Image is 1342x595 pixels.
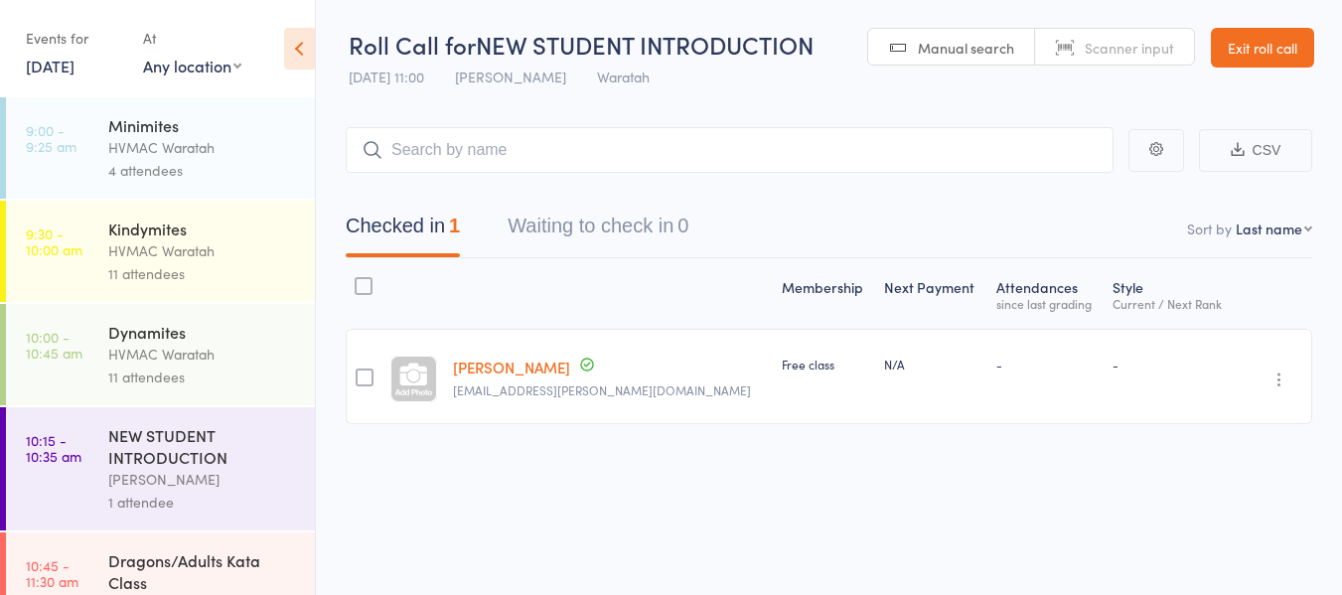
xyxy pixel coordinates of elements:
[1187,219,1232,238] label: Sort by
[349,28,476,61] span: Roll Call for
[508,205,688,257] button: Waiting to check in0
[884,356,979,372] div: N/A
[108,424,298,468] div: NEW STUDENT INTRODUCTION
[26,432,81,464] time: 10:15 - 10:35 am
[26,22,123,55] div: Events for
[108,136,298,159] div: HVMAC Waratah
[26,122,76,154] time: 9:00 - 9:25 am
[455,67,566,86] span: [PERSON_NAME]
[988,267,1106,320] div: Atten­dances
[449,215,460,236] div: 1
[26,225,82,257] time: 9:30 - 10:00 am
[26,329,82,361] time: 10:00 - 10:45 am
[346,205,460,257] button: Checked in1
[108,321,298,343] div: Dynamites
[6,304,315,405] a: 10:00 -10:45 amDynamitesHVMAC Waratah11 attendees
[108,159,298,182] div: 4 attendees
[996,297,1098,310] div: since last grading
[782,356,834,372] span: Free class
[1113,297,1228,310] div: Current / Next Rank
[26,55,75,76] a: [DATE]
[996,356,1098,372] div: -
[6,97,315,199] a: 9:00 -9:25 amMinimitesHVMAC Waratah4 attendees
[597,67,650,86] span: Waratah
[774,267,876,320] div: Membership
[453,357,570,377] a: [PERSON_NAME]
[1211,28,1314,68] a: Exit roll call
[108,239,298,262] div: HVMAC Waratah
[346,127,1114,173] input: Search by name
[108,262,298,285] div: 11 attendees
[1113,356,1228,372] div: -
[108,114,298,136] div: Minimites
[1236,219,1302,238] div: Last name
[6,201,315,302] a: 9:30 -10:00 amKindymitesHVMAC Waratah11 attendees
[108,366,298,388] div: 11 attendees
[1199,129,1312,172] button: CSV
[876,267,987,320] div: Next Payment
[677,215,688,236] div: 0
[143,22,241,55] div: At
[349,67,424,86] span: [DATE] 11:00
[6,407,315,530] a: 10:15 -10:35 amNEW STUDENT INTRODUCTION[PERSON_NAME]1 attendee
[453,383,767,397] small: will.l.haywood@gmail.com
[143,55,241,76] div: Any location
[1085,38,1174,58] span: Scanner input
[108,468,298,491] div: [PERSON_NAME]
[26,557,78,589] time: 10:45 - 11:30 am
[476,28,814,61] span: NEW STUDENT INTRODUCTION
[108,343,298,366] div: HVMAC Waratah
[108,491,298,514] div: 1 attendee
[108,549,298,593] div: Dragons/Adults Kata Class
[108,218,298,239] div: Kindymites
[1105,267,1236,320] div: Style
[918,38,1014,58] span: Manual search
